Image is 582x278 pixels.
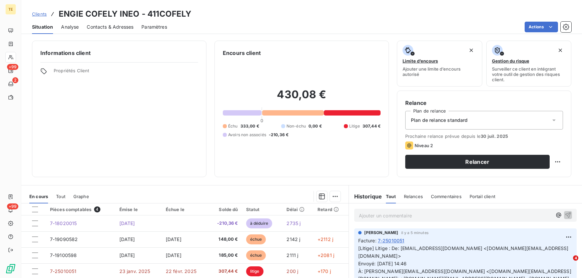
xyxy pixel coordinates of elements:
[5,4,16,15] div: TE
[212,207,238,212] div: Solde dû
[54,68,198,77] span: Propriétés Client
[415,143,433,148] span: Niveau 2
[223,88,381,108] h2: 430,08 €
[358,237,377,244] span: Facture :
[318,236,333,242] span: +2112 j
[286,268,298,274] span: 200 j
[50,236,78,242] span: 7-19090582
[405,134,563,139] span: Prochaine relance prévue depuis le
[141,24,167,30] span: Paramètres
[470,194,495,199] span: Portail client
[525,22,558,32] button: Actions
[364,230,399,236] span: [PERSON_NAME]
[212,268,238,275] span: 307,44 €
[50,268,77,274] span: 7-25010051
[363,123,381,129] span: 307,44 €
[286,207,310,212] div: Délai
[7,203,18,209] span: +99
[492,66,566,82] span: Surveiller ce client en intégrant votre outil de gestion des risques client.
[246,266,263,276] span: litige
[486,41,572,87] button: Gestion du risqueSurveiller ce client en intégrant votre outil de gestion des risques client.
[40,49,198,57] h6: Informations client
[87,24,133,30] span: Contacts & Adresses
[50,252,77,258] span: 7-19100598
[7,64,18,70] span: +99
[166,207,204,212] div: Échue le
[411,117,468,124] span: Plan de relance standard
[166,252,181,258] span: [DATE]
[386,194,396,199] span: Tout
[286,252,298,258] span: 2111 j
[378,237,405,244] span: 7-25010051
[349,123,360,129] span: Litige
[166,236,181,242] span: [DATE]
[61,24,79,30] span: Analyse
[573,255,578,261] span: 4
[403,66,477,77] span: Ajouter une limite d’encours autorisé
[119,268,150,274] span: 23 janv. 2025
[119,207,158,212] div: Émise le
[403,58,438,64] span: Limite d’encours
[260,118,263,123] span: 0
[59,8,191,20] h3: ENGIE COFELY INEO - 411COFELY
[269,132,288,138] span: -210,36 €
[228,123,238,129] span: Échu
[318,207,345,212] div: Retard
[166,268,196,274] span: 22 févr. 2025
[246,234,266,244] span: échue
[56,194,65,199] span: Tout
[349,192,382,200] h6: Historique
[5,263,16,274] img: Logo LeanPay
[318,268,331,274] span: +170 j
[246,250,266,260] span: échue
[286,123,306,129] span: Non-échu
[212,252,238,259] span: 185,00 €
[228,132,266,138] span: Avoirs non associés
[50,220,77,226] span: 7-18020015
[401,231,429,235] span: il y a 5 minutes
[119,236,135,242] span: [DATE]
[119,220,135,226] span: [DATE]
[286,236,300,242] span: 2142 j
[405,155,550,169] button: Relancer
[212,236,238,243] span: 148,00 €
[309,123,322,129] span: 0,00 €
[32,11,47,17] a: Clients
[73,194,89,199] span: Graphe
[431,194,462,199] span: Commentaires
[29,194,48,199] span: En cours
[481,134,508,139] span: 30 juil. 2025
[212,220,238,227] span: -210,36 €
[12,77,18,83] span: 2
[246,207,279,212] div: Statut
[50,206,111,212] div: Pièces comptables
[559,255,575,271] iframe: Intercom live chat
[246,218,272,228] span: à déduire
[492,58,529,64] span: Gestion du risque
[286,220,301,226] span: 2735 j
[94,206,100,212] span: 4
[318,252,334,258] span: +2081 j
[32,24,53,30] span: Situation
[405,99,563,107] h6: Relance
[240,123,259,129] span: 333,00 €
[397,41,482,87] button: Limite d’encoursAjouter une limite d’encours autorisé
[223,49,261,57] h6: Encours client
[404,194,423,199] span: Relances
[119,252,135,258] span: [DATE]
[5,79,16,89] a: 2
[5,65,16,76] a: +99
